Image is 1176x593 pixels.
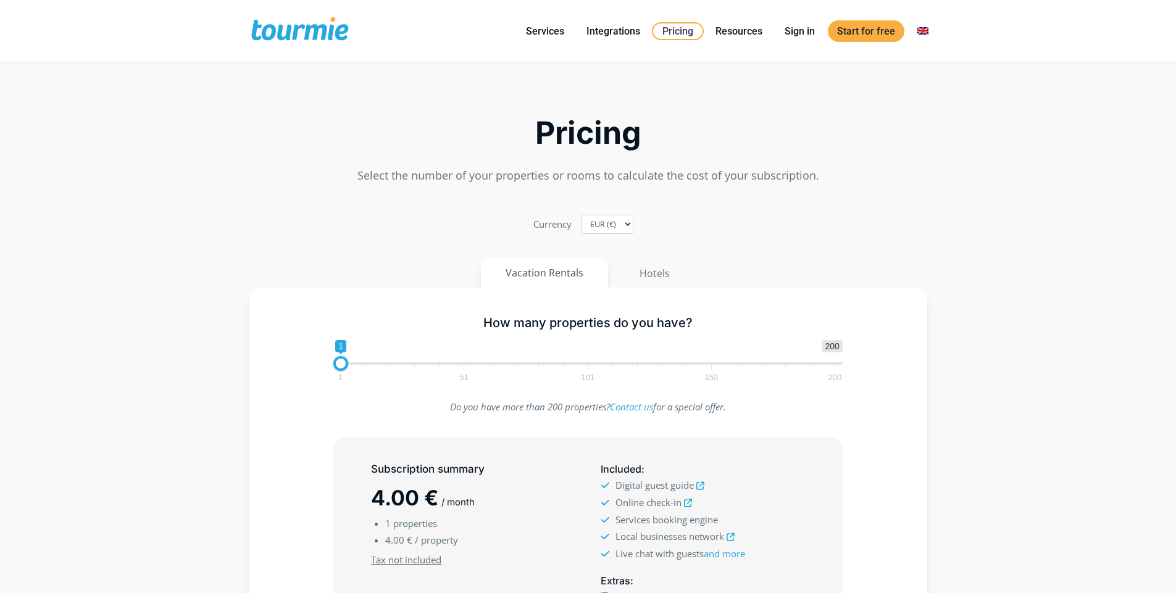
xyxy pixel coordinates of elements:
[579,375,596,380] span: 101
[775,23,824,39] a: Sign in
[615,496,682,508] span: Online check-in
[371,554,441,566] u: Tax not included
[249,118,927,147] h2: Pricing
[458,375,470,380] span: 51
[610,400,653,413] a: Contact us
[703,375,720,380] span: 150
[441,496,475,508] span: / month
[615,530,724,542] span: Local businesses network
[908,23,938,39] a: Switch to
[333,399,843,415] p: Do you have more than 200 properties? for a special offer.
[336,375,344,380] span: 1
[706,23,772,39] a: Resources
[828,20,904,42] a: Start for free
[601,573,804,589] h5: :
[614,259,695,288] button: Hotels
[601,462,804,477] h5: :
[481,259,608,288] button: Vacation Rentals
[577,23,649,39] a: Integrations
[704,547,745,560] a: and more
[615,547,745,560] span: Live chat with guests
[601,463,641,475] span: Included
[615,513,718,526] span: Services booking engine
[385,534,412,546] span: 4.00 €
[827,375,844,380] span: 200
[615,479,694,491] span: Digital guest guide
[333,315,843,331] h5: How many properties do you have?
[393,517,437,529] span: properties
[533,216,572,233] label: Currency
[371,485,438,510] span: 4.00 €
[822,340,842,352] span: 200
[371,462,575,477] h5: Subscription summary
[652,22,704,40] a: Pricing
[415,534,458,546] span: / property
[249,167,927,184] p: Select the number of your properties or rooms to calculate the cost of your subscription.
[601,574,630,587] span: Extras
[517,23,573,39] a: Services
[385,517,391,529] span: 1
[335,340,346,352] span: 1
